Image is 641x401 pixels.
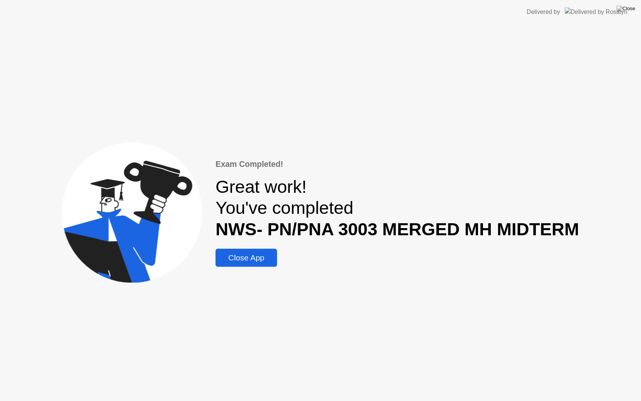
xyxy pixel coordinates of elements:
[216,176,579,240] div: Great work! You've completed
[216,249,277,267] button: Close App
[617,6,635,12] img: Close
[527,8,560,17] div: Delivered by
[565,8,627,16] img: Delivered by Rosalyn
[216,158,579,170] div: Exam Completed!
[218,253,275,262] div: Close App
[216,219,579,239] b: NWS- PN/PNA 3003 MERGED MH MIDTERM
